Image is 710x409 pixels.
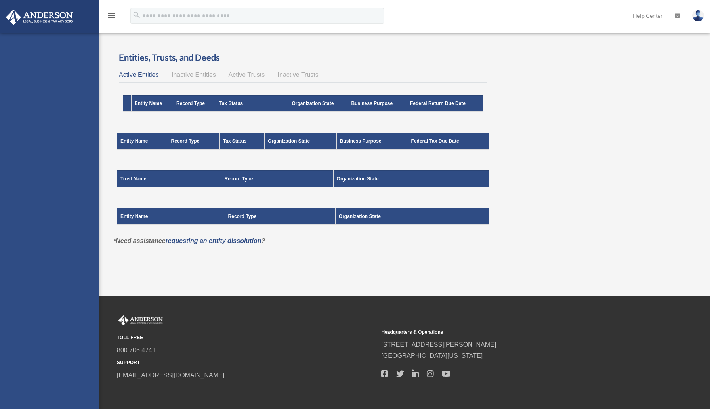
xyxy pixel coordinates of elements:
[278,71,319,78] span: Inactive Trusts
[225,208,335,225] th: Record Type
[407,95,483,112] th: Federal Return Due Date
[336,133,408,149] th: Business Purpose
[4,10,75,25] img: Anderson Advisors Platinum Portal
[381,341,496,348] a: [STREET_ADDRESS][PERSON_NAME]
[265,133,337,149] th: Organization State
[408,133,489,149] th: Federal Tax Due Date
[117,334,376,342] small: TOLL FREE
[131,95,173,112] th: Entity Name
[166,237,261,244] a: requesting an entity dissolution
[119,52,487,64] h3: Entities, Trusts, and Deeds
[216,95,288,112] th: Tax Status
[173,95,216,112] th: Record Type
[168,133,219,149] th: Record Type
[107,11,116,21] i: menu
[381,352,483,359] a: [GEOGRAPHIC_DATA][US_STATE]
[348,95,407,112] th: Business Purpose
[288,95,348,112] th: Organization State
[117,359,376,367] small: SUPPORT
[219,133,264,149] th: Tax Status
[113,237,265,244] em: *Need assistance ?
[117,315,164,326] img: Anderson Advisors Platinum Portal
[229,71,265,78] span: Active Trusts
[117,133,168,149] th: Entity Name
[117,208,225,225] th: Entity Name
[335,208,489,225] th: Organization State
[117,170,221,187] th: Trust Name
[119,71,158,78] span: Active Entities
[692,10,704,21] img: User Pic
[117,347,156,354] a: 800.706.4741
[172,71,216,78] span: Inactive Entities
[381,328,640,336] small: Headquarters & Operations
[117,372,224,378] a: [EMAIL_ADDRESS][DOMAIN_NAME]
[333,170,489,187] th: Organization State
[132,11,141,19] i: search
[107,14,116,21] a: menu
[221,170,333,187] th: Record Type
